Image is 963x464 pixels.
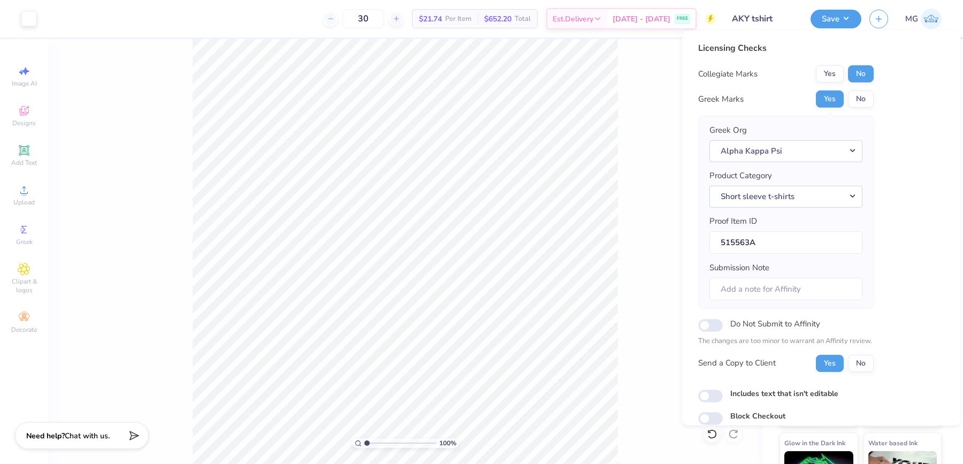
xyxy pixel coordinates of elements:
[905,13,918,25] span: MG
[709,170,772,182] label: Product Category
[698,42,874,55] div: Licensing Checks
[5,277,43,294] span: Clipart & logos
[709,140,862,162] button: Alpha Kappa Psi
[677,15,688,22] span: FREE
[921,9,942,29] img: Mary Grace
[11,325,37,334] span: Decorate
[811,10,861,28] button: Save
[698,67,758,80] div: Collegiate Marks
[784,437,845,448] span: Glow in the Dark Ink
[553,13,593,25] span: Est. Delivery
[515,13,531,25] span: Total
[868,437,918,448] span: Water based Ink
[613,13,670,25] span: [DATE] - [DATE]
[709,124,747,136] label: Greek Org
[65,431,110,441] span: Chat with us.
[730,387,838,399] label: Includes text that isn't editable
[709,262,769,274] label: Submission Note
[12,79,37,88] span: Image AI
[698,93,744,105] div: Greek Marks
[698,336,874,347] p: The changes are too minor to warrant an Affinity review.
[848,90,874,108] button: No
[724,8,802,29] input: Untitled Design
[709,185,862,207] button: Short sleeve t-shirts
[709,215,757,227] label: Proof Item ID
[730,317,820,331] label: Do Not Submit to Affinity
[816,354,844,371] button: Yes
[709,277,862,300] input: Add a note for Affinity
[848,65,874,82] button: No
[12,119,36,127] span: Designs
[445,13,471,25] span: Per Item
[13,198,35,207] span: Upload
[439,438,456,448] span: 100 %
[905,9,942,29] a: MG
[11,158,37,167] span: Add Text
[730,410,785,421] label: Block Checkout
[816,90,844,108] button: Yes
[698,357,776,369] div: Send a Copy to Client
[16,238,33,246] span: Greek
[342,9,384,28] input: – –
[848,354,874,371] button: No
[816,65,844,82] button: Yes
[484,13,511,25] span: $652.20
[26,431,65,441] strong: Need help?
[419,13,442,25] span: $21.74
